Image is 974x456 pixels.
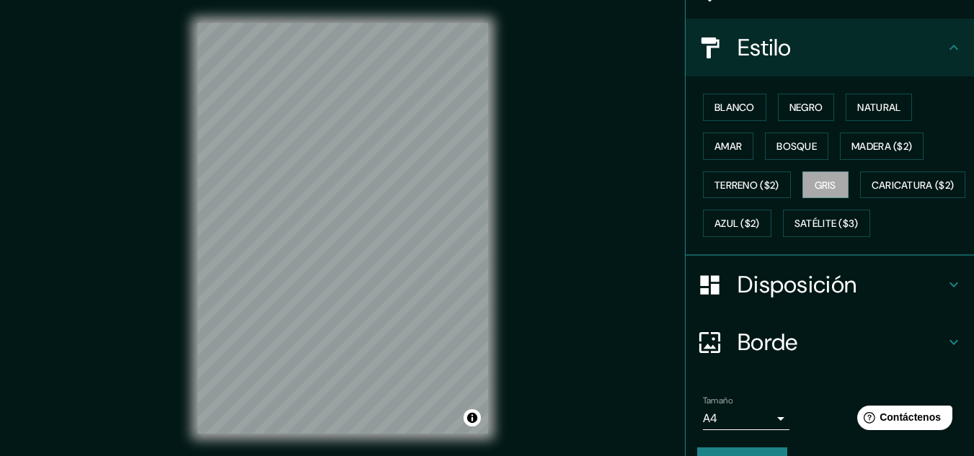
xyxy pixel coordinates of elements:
[872,179,955,192] font: Caricatura ($2)
[783,210,870,237] button: Satélite ($3)
[703,94,766,121] button: Blanco
[714,179,779,192] font: Terreno ($2)
[794,218,859,231] font: Satélite ($3)
[851,140,912,153] font: Madera ($2)
[776,140,817,153] font: Bosque
[860,171,966,199] button: Caricatura ($2)
[686,256,974,313] div: Disposición
[789,101,823,114] font: Negro
[846,94,912,121] button: Natural
[802,171,849,199] button: Gris
[703,133,753,160] button: Amar
[714,101,755,114] font: Blanco
[686,19,974,76] div: Estilo
[765,133,828,160] button: Bosque
[815,179,836,192] font: Gris
[738,32,792,63] font: Estilo
[198,23,488,434] canvas: Mapa
[703,210,771,237] button: Azul ($2)
[703,395,732,406] font: Tamaño
[714,140,742,153] font: Amar
[703,171,791,199] button: Terreno ($2)
[840,133,924,160] button: Madera ($2)
[714,218,760,231] font: Azul ($2)
[857,101,900,114] font: Natural
[738,327,798,357] font: Borde
[464,409,481,426] button: Activar o desactivar atribución
[846,400,958,440] iframe: Lanzador de widgets de ayuda
[703,407,789,430] div: A4
[703,411,717,426] font: A4
[686,313,974,371] div: Borde
[778,94,835,121] button: Negro
[738,269,856,300] font: Disposición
